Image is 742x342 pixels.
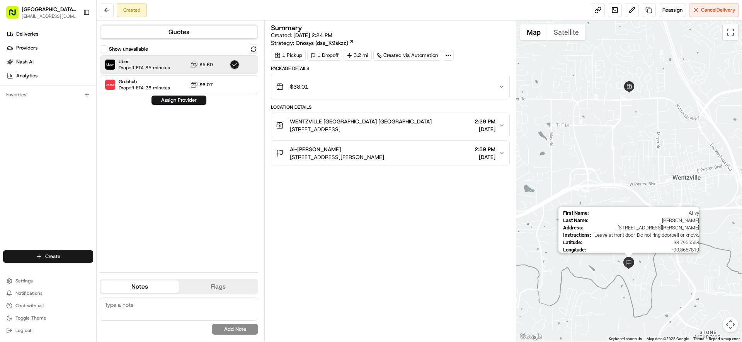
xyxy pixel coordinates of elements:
[20,50,128,58] input: Clear
[290,118,432,125] span: WENTZVILLE [GEOGRAPHIC_DATA] [GEOGRAPHIC_DATA]
[594,232,699,238] span: Leave at front door. Do not ring doorbell or knovk.
[659,3,686,17] button: Reassign
[22,5,77,13] button: [GEOGRAPHIC_DATA] - [GEOGRAPHIC_DATA], [GEOGRAPHIC_DATA]
[3,250,93,263] button: Create
[109,46,148,53] label: Show unavailable
[563,210,589,216] span: First Name :
[16,74,30,88] img: 1732323095091-59ea418b-cfe3-43c8-9ae0-d0d06d6fd42c
[723,24,738,40] button: Toggle fullscreen view
[271,31,332,39] span: Created:
[190,61,213,68] button: $5.60
[3,325,93,336] button: Log out
[151,96,206,105] button: Assign Provider
[15,278,33,284] span: Settings
[190,81,213,89] button: $6.07
[592,217,699,223] span: [PERSON_NAME]
[77,192,94,198] span: Pylon
[271,74,509,99] button: $38.01
[475,153,495,161] span: [DATE]
[271,24,302,31] h3: Summary
[65,174,71,180] div: 💻
[62,170,127,184] a: 💻API Documentation
[290,125,432,133] span: [STREET_ADDRESS]
[16,44,37,51] span: Providers
[3,42,96,54] a: Providers
[3,3,80,22] button: [GEOGRAPHIC_DATA] - [GEOGRAPHIC_DATA], [GEOGRAPHIC_DATA][EMAIL_ADDRESS][DOMAIN_NAME]
[290,145,341,153] span: Ai-[PERSON_NAME]
[35,74,127,82] div: Start new chat
[8,174,14,180] div: 📗
[373,50,441,61] a: Created via Automation
[3,70,96,82] a: Analytics
[344,50,372,61] div: 3.2 mi
[45,253,60,260] span: Create
[290,83,308,91] span: $38.01
[547,24,585,40] button: Show satellite imagery
[26,120,41,126] span: [DATE]
[100,280,179,293] button: Notes
[296,39,354,47] a: Onosys (dss_K9skzz)
[15,303,44,309] span: Chat with us!
[647,337,689,341] span: Map data ©2025 Google
[105,80,115,90] img: Grubhub
[475,145,495,153] span: 2:59 PM
[3,275,93,286] button: Settings
[119,79,170,85] span: Grubhub
[589,247,699,253] span: -90.8657819
[26,141,41,147] span: [DATE]
[8,74,22,88] img: 1736555255976-a54dd68f-1ca7-489b-9aae-adbdc363a1c4
[199,62,213,68] span: $5.60
[105,60,115,70] img: Uber
[100,26,257,38] button: Quotes
[709,337,740,341] a: Report a map error
[131,76,141,85] button: Start new chat
[3,28,96,40] a: Deliveries
[120,99,141,108] button: See all
[290,153,384,161] span: [STREET_ADDRESS][PERSON_NAME]
[3,288,93,299] button: Notifications
[15,315,46,321] span: Toggle Theme
[689,3,739,17] button: CancelDelivery
[3,313,93,323] button: Toggle Theme
[662,7,682,14] span: Reassign
[587,225,699,231] span: [STREET_ADDRESS][PERSON_NAME]
[723,317,738,332] button: Map camera controls
[16,31,38,38] span: Deliveries
[15,290,43,296] span: Notifications
[271,104,509,110] div: Location Details
[15,327,31,333] span: Log out
[609,336,642,342] button: Keyboard shortcuts
[592,210,699,216] span: Ai-vy
[271,141,509,166] button: Ai-[PERSON_NAME][STREET_ADDRESS][PERSON_NAME]2:59 PM[DATE]
[5,170,62,184] a: 📗Knowledge Base
[271,50,306,61] div: 1 Pickup
[8,101,52,107] div: Past conversations
[296,39,348,47] span: Onosys (dss_K9skzz)
[73,173,124,181] span: API Documentation
[271,39,354,47] div: Strategy:
[563,232,591,238] span: Instructions :
[119,58,170,65] span: Uber
[271,113,509,138] button: WENTZVILLE [GEOGRAPHIC_DATA] [GEOGRAPHIC_DATA][STREET_ADDRESS]2:29 PM[DATE]
[475,125,495,133] span: [DATE]
[475,118,495,125] span: 2:29 PM
[3,300,93,311] button: Chat with us!
[293,32,332,39] span: [DATE] 2:24 PM
[35,82,106,88] div: We're available if you need us!
[8,31,141,43] p: Welcome 👋
[54,192,94,198] a: Powered byPylon
[3,56,96,68] a: Nash AI
[119,65,170,71] span: Dropoff ETA 35 minutes
[271,65,509,72] div: Package Details
[22,13,77,19] button: [EMAIL_ADDRESS][DOMAIN_NAME]
[16,58,34,65] span: Nash AI
[518,332,544,342] img: Google
[8,8,23,23] img: Nash
[15,173,59,181] span: Knowledge Base
[119,85,170,91] span: Dropoff ETA 28 minutes
[585,239,699,245] span: 38.7955508
[16,72,37,79] span: Analytics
